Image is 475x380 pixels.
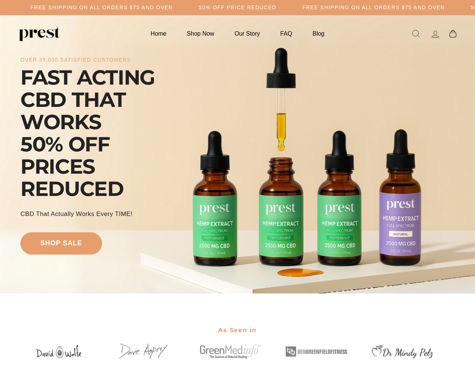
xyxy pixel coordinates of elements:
h2: As Seen in [20,322,455,338]
a: Home [141,26,176,41]
a: FAQ [271,26,301,41]
div: CBD That Actually Works every TIME! [20,209,132,219]
a: Shop Now [177,26,223,41]
a: Blog [303,26,334,41]
ul: Primary [141,26,334,41]
img: PREST ORGANICS [19,26,59,41]
div: over 35,000 satisfied customers [20,57,131,63]
h5: 50% OFF PRICE REDUCED [199,4,276,11]
a: shop sale [20,232,102,255]
h5: Free Shipping on all orders $75 and over [302,4,445,11]
div: FAST ACTING CBD THAT WORKS 50% OFF PRICES REDUCED [20,66,187,200]
h5: Free Shipping on all orders $75 and over [30,4,173,11]
a: Our Story [225,26,269,41]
